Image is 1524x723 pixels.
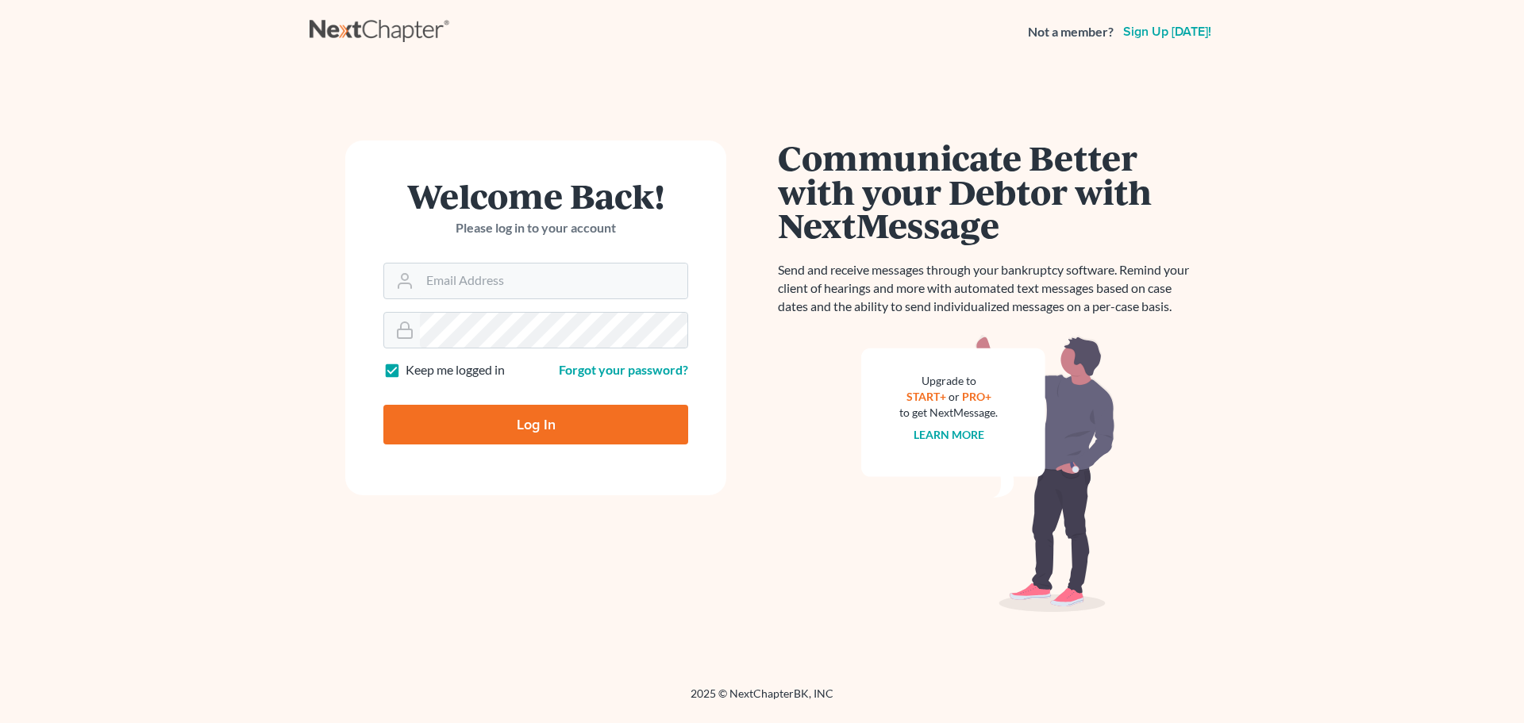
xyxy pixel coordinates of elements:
[778,261,1199,316] p: Send and receive messages through your bankruptcy software. Remind your client of hearings and mo...
[899,373,998,389] div: Upgrade to
[899,405,998,421] div: to get NextMessage.
[778,140,1199,242] h1: Communicate Better with your Debtor with NextMessage
[906,390,946,403] a: START+
[383,405,688,444] input: Log In
[383,219,688,237] p: Please log in to your account
[406,361,505,379] label: Keep me logged in
[914,428,984,441] a: Learn more
[861,335,1115,613] img: nextmessage_bg-59042aed3d76b12b5cd301f8e5b87938c9018125f34e5fa2b7a6b67550977c72.svg
[1120,25,1214,38] a: Sign up [DATE]!
[1028,23,1114,41] strong: Not a member?
[420,263,687,298] input: Email Address
[559,362,688,377] a: Forgot your password?
[962,390,991,403] a: PRO+
[949,390,960,403] span: or
[383,179,688,213] h1: Welcome Back!
[310,686,1214,714] div: 2025 © NextChapterBK, INC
